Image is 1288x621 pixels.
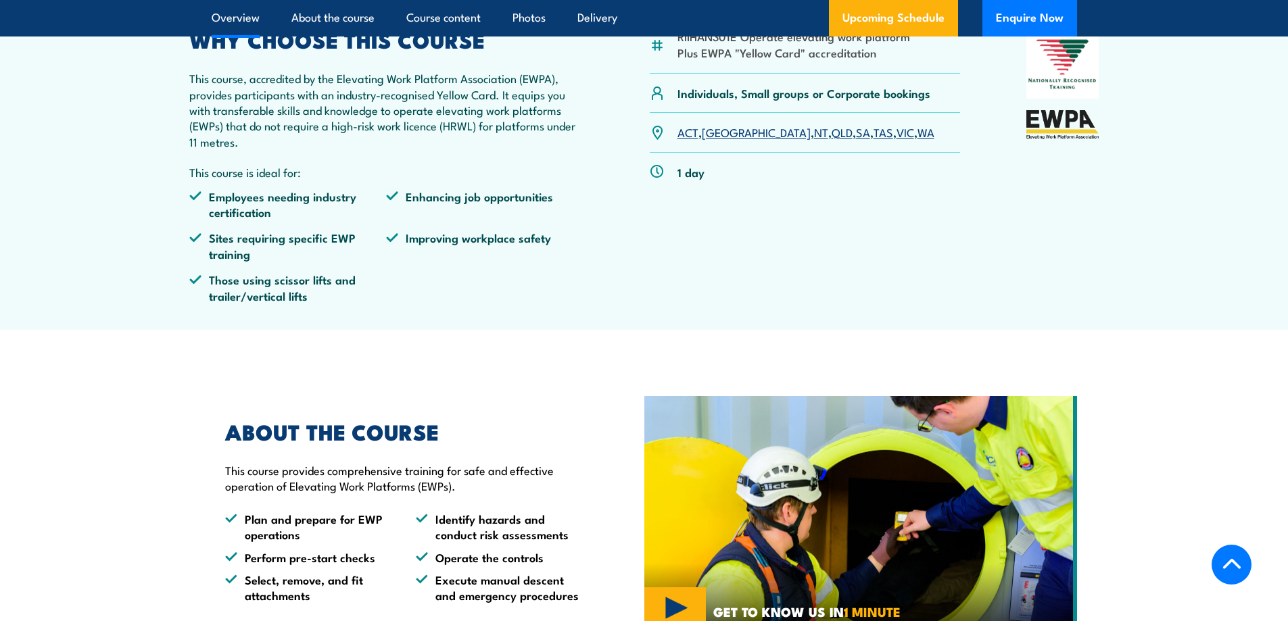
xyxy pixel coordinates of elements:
h2: ABOUT THE COURSE [225,422,582,441]
p: 1 day [677,164,705,180]
li: Sites requiring specific EWP training [189,230,387,262]
p: Individuals, Small groups or Corporate bookings [677,85,930,101]
a: NT [814,124,828,140]
p: This course provides comprehensive training for safe and effective operation of Elevating Work Pl... [225,462,582,494]
a: TAS [874,124,893,140]
li: Select, remove, and fit attachments [225,572,391,603]
a: ACT [677,124,698,140]
p: , , , , , , , [677,124,934,140]
span: GET TO KNOW US IN [713,605,901,618]
a: SA [856,124,870,140]
li: Identify hazards and conduct risk assessments [416,511,582,543]
li: Improving workplace safety [386,230,583,262]
img: EWPA [1026,110,1099,139]
li: Operate the controls [416,549,582,565]
li: Employees needing industry certification [189,189,387,220]
a: [GEOGRAPHIC_DATA] [702,124,811,140]
a: VIC [897,124,914,140]
a: WA [917,124,934,140]
li: Plan and prepare for EWP operations [225,511,391,543]
p: This course, accredited by the Elevating Work Platform Association (EWPA), provides participants ... [189,70,584,149]
a: QLD [832,124,853,140]
li: Plus EWPA "Yellow Card" accreditation [677,45,910,60]
li: Those using scissor lifts and trailer/vertical lifts [189,272,387,303]
li: Execute manual descent and emergency procedures [416,572,582,603]
img: Nationally Recognised Training logo. [1026,30,1099,99]
li: Enhancing job opportunities [386,189,583,220]
p: This course is ideal for: [189,164,584,180]
strong: 1 MINUTE [844,601,901,621]
h2: WHY CHOOSE THIS COURSE [189,30,584,49]
li: Perform pre-start checks [225,549,391,565]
